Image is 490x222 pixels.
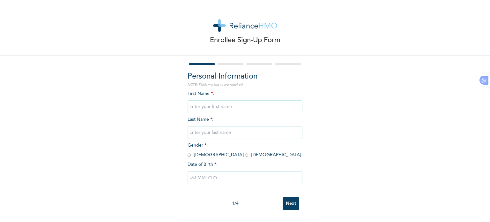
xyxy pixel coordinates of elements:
div: 1 / 4 [188,200,283,207]
input: Next [283,197,299,210]
span: Date of Birth : [188,161,218,168]
h2: Personal Information [188,71,302,82]
input: Enter your first name [188,100,302,113]
p: NOTE: Fields marked (*) are required [188,82,302,87]
img: logo [213,19,277,32]
span: First Name : [188,91,302,109]
input: Enter your last name [188,126,302,139]
span: Gender : [DEMOGRAPHIC_DATA] [DEMOGRAPHIC_DATA] [188,143,301,157]
input: DD-MM-YYYY [188,171,302,184]
span: Last Name : [188,117,302,135]
p: Enrollee Sign-Up Form [210,35,280,46]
